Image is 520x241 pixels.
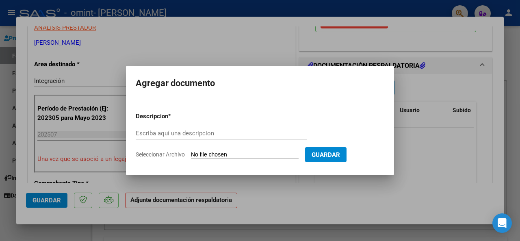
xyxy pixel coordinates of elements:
[136,151,185,158] span: Seleccionar Archivo
[305,147,347,162] button: Guardar
[312,151,340,158] span: Guardar
[136,76,384,91] h2: Agregar documento
[136,112,210,121] p: Descripcion
[492,213,512,233] div: Open Intercom Messenger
